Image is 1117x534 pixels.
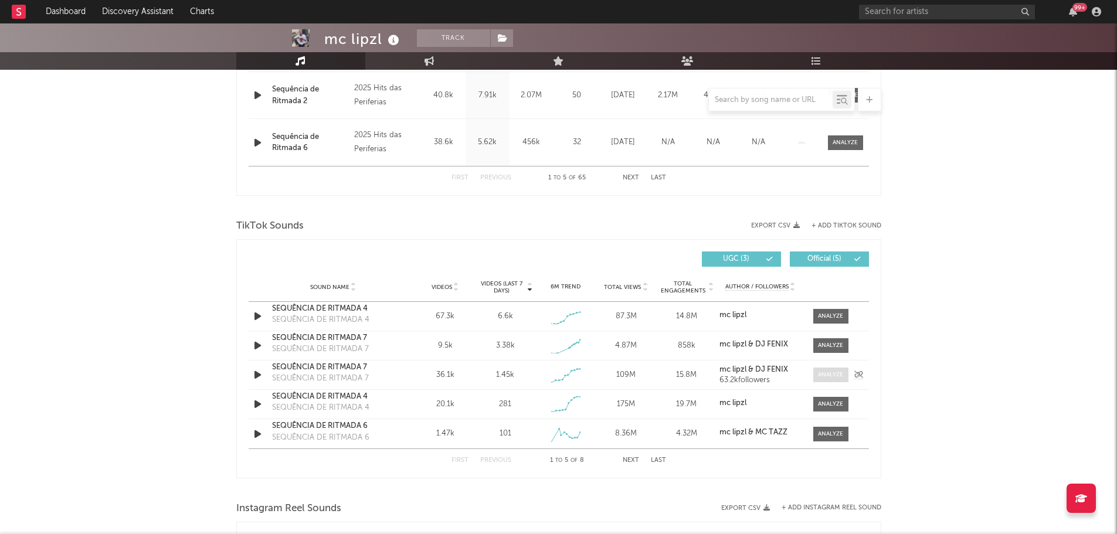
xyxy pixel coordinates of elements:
div: 20.1k [418,399,473,410]
button: First [451,175,468,181]
div: 19.7M [659,399,714,410]
div: 1 5 8 [535,454,599,468]
div: 9.5k [418,340,473,352]
div: 36.1k [418,369,473,381]
div: SEQUÊNCIA DE RITMADA 4 [272,314,369,326]
button: Next [623,457,639,464]
div: 38.6k [425,137,463,148]
div: 6.6k [498,311,513,322]
div: 67.3k [418,311,473,322]
button: + Add TikTok Sound [812,223,881,229]
span: Total Views [604,284,641,291]
div: 456k [512,137,551,148]
strong: mc lipzl [719,311,746,319]
strong: mc lipzl [719,399,746,407]
span: Instagram Reel Sounds [236,502,341,516]
span: of [571,458,578,463]
button: First [451,457,468,464]
strong: mc lipzl & MC TAZZ [719,428,787,436]
span: Total Engagements [659,280,707,294]
div: 8.36M [599,428,653,440]
div: 1.47k [418,428,473,440]
button: Last [651,457,666,464]
button: Previous [480,457,511,464]
div: 87.3M [599,311,653,322]
a: SEQUÊNCIA DE RITMADA 6 [272,420,395,432]
a: SEQUÊNCIA DE RITMADA 4 [272,303,395,315]
strong: mc lipzl & DJ FÊNIX [719,341,788,348]
div: 63.2k followers [719,376,801,385]
a: SEQUÊNCIA DE RITMADA 7 [272,332,395,344]
span: TikTok Sounds [236,219,304,233]
div: 4.87M [599,340,653,352]
div: SEQUÊNCIA DE RITMADA 7 [272,373,369,385]
span: UGC ( 3 ) [709,256,763,263]
span: Official ( 5 ) [797,256,851,263]
span: to [554,175,561,181]
div: 109M [599,369,653,381]
div: N/A [694,137,733,148]
button: Export CSV [721,505,770,512]
div: SEQUÊNCIA DE RITMADA 4 [272,402,369,414]
div: 1 5 65 [535,171,599,185]
a: mc lipzl [719,311,801,319]
div: N/A [649,137,688,148]
div: mc lipzl [324,29,402,49]
input: Search by song name or URL [709,96,833,105]
button: Official(5) [790,251,869,267]
a: Sequência de Ritmada 2 [272,84,349,107]
div: 6M Trend [538,283,593,291]
span: Sound Name [310,284,349,291]
a: SEQUÊNCIA DE RITMADA 4 [272,391,395,403]
div: + Add Instagram Reel Sound [770,505,881,511]
div: 281 [499,399,511,410]
div: 858k [659,340,714,352]
div: N/A [739,137,778,148]
span: of [569,175,576,181]
a: mc lipzl & DJ FÊNIX [719,366,801,374]
div: 14.8M [659,311,714,322]
span: to [555,458,562,463]
button: UGC(3) [702,251,781,267]
button: Previous [480,175,511,181]
div: SEQUÊNCIA DE RITMADA 6 [272,432,369,444]
span: Videos [432,284,452,291]
div: 32 [556,137,597,148]
div: 2025 Hits das Periferias [354,128,418,157]
button: Last [651,175,666,181]
button: Next [623,175,639,181]
a: Sequência de Ritmada 6 [272,131,349,154]
input: Search for artists [859,5,1035,19]
span: Author / Followers [725,283,789,291]
div: 3.38k [496,340,515,352]
button: + Add Instagram Reel Sound [782,505,881,511]
button: 99+ [1069,7,1077,16]
button: + Add TikTok Sound [800,223,881,229]
div: 4.32M [659,428,714,440]
a: mc lipzl & MC TAZZ [719,428,801,437]
div: 1.45k [496,369,514,381]
button: Export CSV [751,222,800,229]
div: 5.62k [468,137,507,148]
a: mc lipzl [719,399,801,407]
div: 99 + [1072,3,1087,12]
div: 15.8M [659,369,714,381]
a: mc lipzl & DJ FÊNIX [719,341,801,349]
button: Track [417,29,490,47]
div: SEQUÊNCIA DE RITMADA 7 [272,343,369,355]
div: 2025 Hits das Periferias [354,81,418,110]
div: 101 [500,428,511,440]
a: SEQUÊNCIA DE RITMADA 7 [272,362,395,373]
span: Videos (last 7 days) [478,280,525,294]
div: [DATE] [603,137,643,148]
strong: mc lipzl & DJ FÊNIX [719,366,788,373]
div: 175M [599,399,653,410]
